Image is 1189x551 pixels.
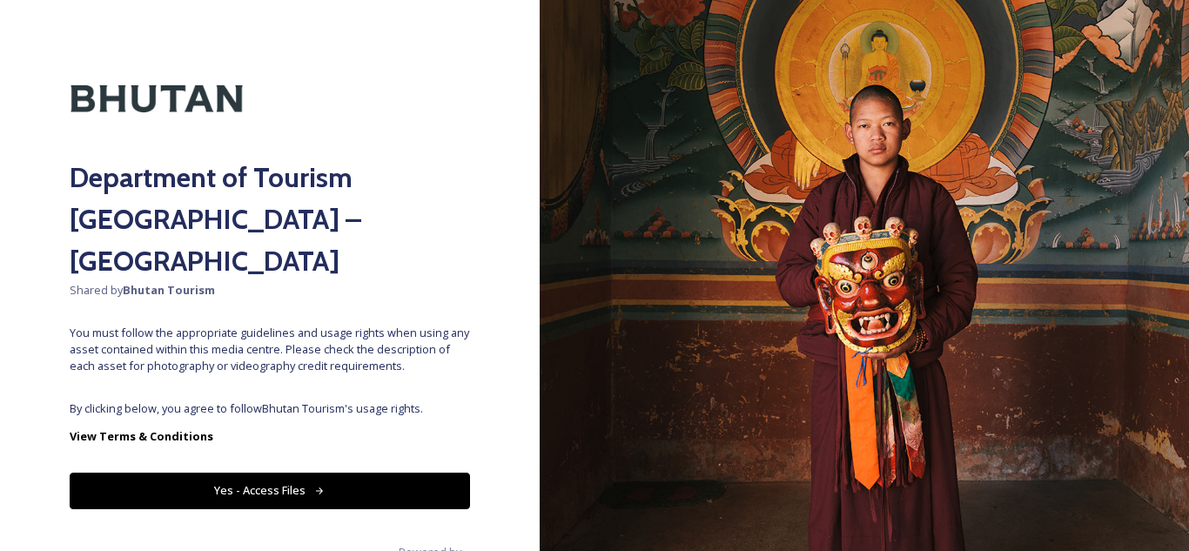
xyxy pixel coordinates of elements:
span: Shared by [70,282,470,299]
h2: Department of Tourism [GEOGRAPHIC_DATA] – [GEOGRAPHIC_DATA] [70,157,470,282]
span: By clicking below, you agree to follow Bhutan Tourism 's usage rights. [70,400,470,417]
strong: Bhutan Tourism [123,282,215,298]
img: Kingdom-of-Bhutan-Logo.png [70,50,244,148]
a: View Terms & Conditions [70,426,470,447]
button: Yes - Access Files [70,473,470,508]
strong: View Terms & Conditions [70,428,213,444]
span: You must follow the appropriate guidelines and usage rights when using any asset contained within... [70,325,470,375]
